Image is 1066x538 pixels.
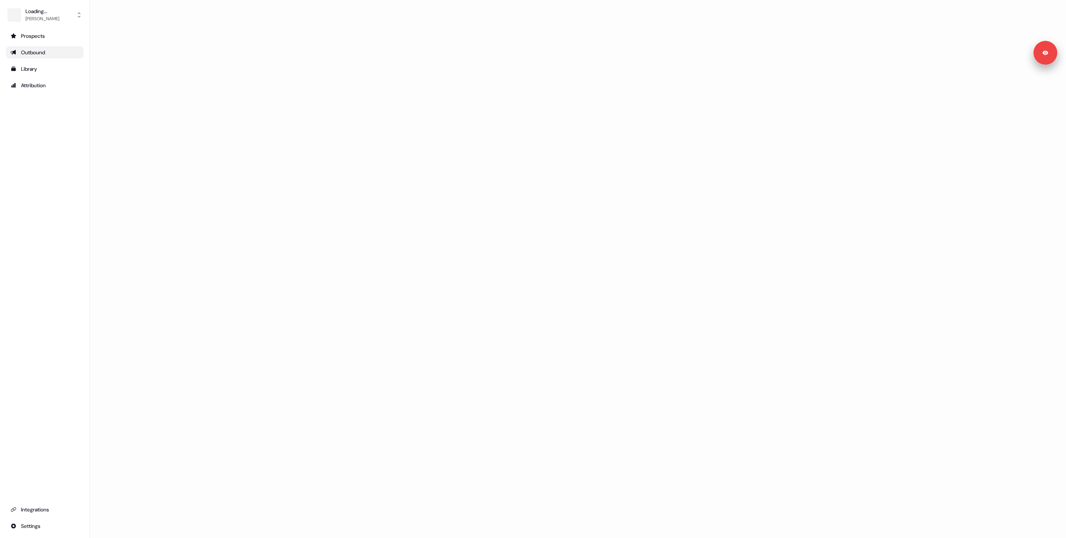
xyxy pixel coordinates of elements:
[6,6,84,24] button: Loading...[PERSON_NAME]
[10,49,79,56] div: Outbound
[25,7,59,15] div: Loading...
[25,15,59,22] div: [PERSON_NAME]
[6,63,84,75] a: Go to templates
[10,65,79,73] div: Library
[6,520,84,532] a: Go to integrations
[10,522,79,530] div: Settings
[6,46,84,58] a: Go to outbound experience
[6,30,84,42] a: Go to prospects
[6,79,84,91] a: Go to attribution
[10,506,79,513] div: Integrations
[10,82,79,89] div: Attribution
[10,32,79,40] div: Prospects
[6,504,84,516] a: Go to integrations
